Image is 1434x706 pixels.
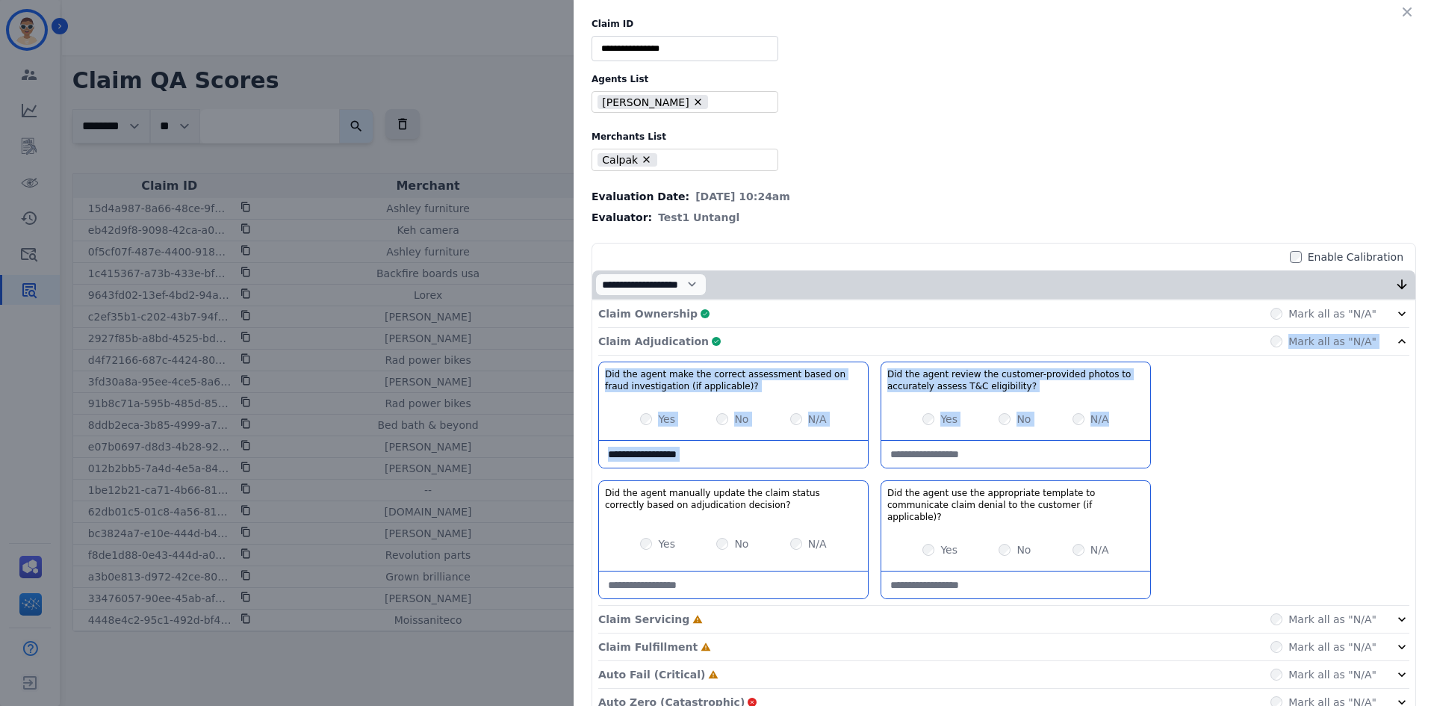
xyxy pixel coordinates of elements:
p: Claim Adjudication [598,334,709,349]
label: Mark all as "N/A" [1288,612,1376,627]
label: N/A [1090,542,1109,557]
label: Agents List [592,73,1416,85]
p: Claim Ownership [598,306,698,321]
label: Yes [940,412,957,427]
label: Merchants List [592,131,1416,143]
label: N/A [808,412,827,427]
label: Yes [940,542,957,557]
label: Mark all as "N/A" [1288,334,1376,349]
h3: Did the agent review the customer-provided photos to accurately assess T&C eligibility? [887,368,1144,392]
div: Evaluator: [592,210,1416,225]
ul: selected options [595,93,769,111]
label: Yes [658,412,675,427]
label: N/A [1090,412,1109,427]
div: Evaluation Date: [592,189,1416,204]
label: No [734,412,748,427]
button: Remove Aleah Carroll [692,96,704,108]
label: Enable Calibration [1308,250,1403,264]
label: Mark all as "N/A" [1288,640,1376,654]
label: Mark all as "N/A" [1288,306,1376,321]
p: Claim Fulfillment [598,640,698,654]
span: [DATE] 10:24am [695,189,790,204]
p: Claim Servicing [598,612,689,627]
p: Auto Fail (Critical) [598,667,705,682]
li: Calpak [597,153,657,167]
label: No [1016,542,1031,557]
label: No [734,536,748,551]
label: Mark all as "N/A" [1288,667,1376,682]
h3: Did the agent use the appropriate template to communicate claim denial to the customer (if applic... [887,487,1144,523]
label: No [1016,412,1031,427]
ul: selected options [595,151,769,169]
li: [PERSON_NAME] [597,95,709,109]
span: Test1 Untangl [658,210,739,225]
label: N/A [808,536,827,551]
label: Yes [658,536,675,551]
h3: Did the agent manually update the claim status correctly based on adjudication decision? [605,487,862,511]
label: Claim ID [592,18,1416,30]
button: Remove Calpak [641,154,652,165]
h3: Did the agent make the correct assessment based on fraud investigation (if applicable)? [605,368,862,392]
